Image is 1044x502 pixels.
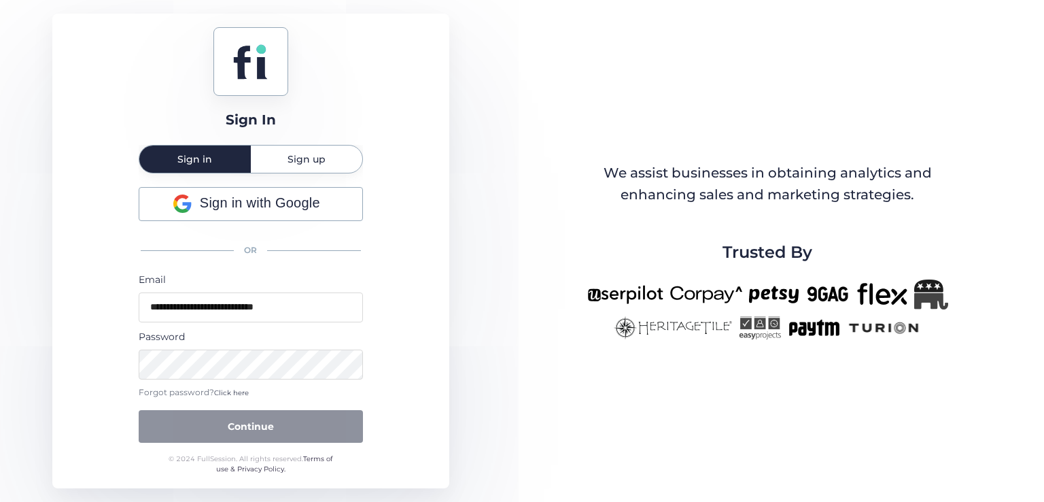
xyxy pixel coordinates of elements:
[914,280,948,309] img: Republicanlogo-bw.png
[857,280,907,309] img: flex-new.png
[788,316,840,339] img: paytm-new.png
[588,163,947,205] div: We assist businesses in obtaining analytics and enhancing sales and marketing strategies.
[139,236,363,265] div: OR
[162,454,338,475] div: © 2024 FullSession. All rights reserved.
[847,316,921,339] img: turion-new.png
[614,316,732,339] img: heritagetile-new.png
[723,239,812,265] span: Trusted By
[739,316,781,339] img: easyprojects-new.png
[288,154,326,164] span: Sign up
[226,110,276,131] div: Sign In
[139,386,363,399] div: Forgot password?
[749,280,799,309] img: petsy-new.png
[139,410,363,443] button: Continue
[200,193,320,214] span: Sign in with Google
[805,280,850,309] img: 9gag-new.png
[139,329,363,344] div: Password
[139,272,363,287] div: Email
[670,280,742,309] img: corpay-new.png
[177,154,212,164] span: Sign in
[587,280,663,309] img: userpilot-new.png
[214,388,249,397] span: Click here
